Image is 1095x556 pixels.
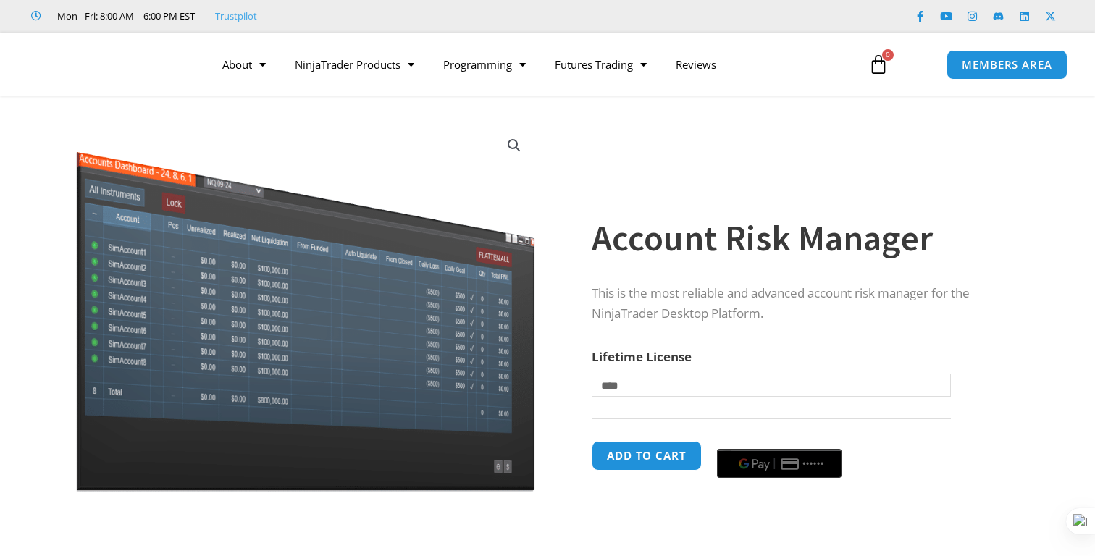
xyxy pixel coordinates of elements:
button: Buy with GPay [717,449,842,478]
span: Mon - Fri: 8:00 AM – 6:00 PM EST [54,7,195,25]
p: This is the most reliable and advanced account risk manager for the NinjaTrader Desktop Platform. [592,283,1015,325]
label: Lifetime License [592,348,692,365]
a: Reviews [661,48,731,81]
nav: Menu [208,48,854,81]
img: LogoAI | Affordable Indicators – NinjaTrader [30,38,186,90]
img: Screenshot 2024-08-26 15462845454 [72,122,538,492]
span: MEMBERS AREA [962,59,1052,70]
a: Programming [429,48,540,81]
a: View full-screen image gallery [501,132,527,159]
text: •••••• [802,459,824,469]
a: Trustpilot [215,7,257,25]
a: MEMBERS AREA [947,50,1067,80]
a: 0 [847,43,910,85]
a: NinjaTrader Products [280,48,429,81]
a: Futures Trading [540,48,661,81]
button: Add to cart [592,441,702,471]
iframe: Secure payment input frame [714,439,844,440]
a: About [208,48,280,81]
span: 0 [882,49,894,61]
h1: Account Risk Manager [592,213,1015,264]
